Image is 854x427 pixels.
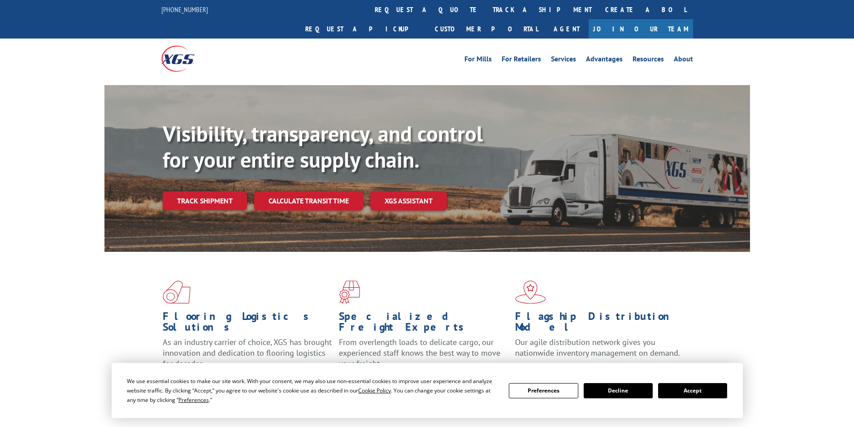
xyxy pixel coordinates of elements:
span: Cookie Policy [358,387,391,394]
div: We use essential cookies to make our site work. With your consent, we may also use non-essential ... [127,376,498,405]
a: Agent [545,19,589,39]
span: Preferences [178,396,209,404]
button: Decline [584,383,653,398]
h1: Flagship Distribution Model [515,311,685,337]
a: XGS ASSISTANT [370,191,447,211]
p: From overlength loads to delicate cargo, our experienced staff knows the best way to move your fr... [339,337,508,377]
a: For Retailers [502,56,541,65]
a: Resources [633,56,664,65]
a: Calculate transit time [254,191,363,211]
button: Accept [658,383,727,398]
a: [PHONE_NUMBER] [161,5,208,14]
span: Our agile distribution network gives you nationwide inventory management on demand. [515,337,680,358]
a: Services [551,56,576,65]
a: Request a pickup [299,19,428,39]
a: Advantages [586,56,623,65]
a: Join Our Team [589,19,693,39]
a: Customer Portal [428,19,545,39]
a: Track shipment [163,191,247,210]
h1: Flooring Logistics Solutions [163,311,332,337]
h1: Specialized Freight Experts [339,311,508,337]
img: xgs-icon-total-supply-chain-intelligence-red [163,280,191,304]
img: xgs-icon-flagship-distribution-model-red [515,280,546,304]
div: Cookie Consent Prompt [112,363,743,418]
a: About [674,56,693,65]
img: xgs-icon-focused-on-flooring-red [339,280,360,304]
span: As an industry carrier of choice, XGS has brought innovation and dedication to flooring logistics... [163,337,332,369]
a: For Mills [464,56,492,65]
button: Preferences [509,383,578,398]
b: Visibility, transparency, and control for your entire supply chain. [163,120,483,173]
